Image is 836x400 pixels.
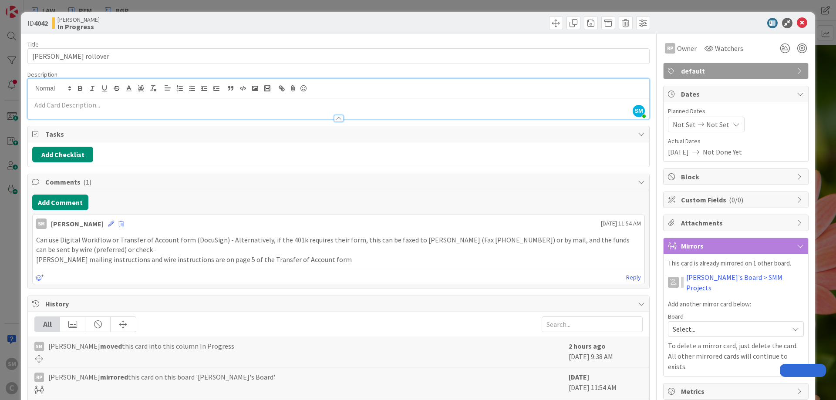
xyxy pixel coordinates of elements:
span: [PERSON_NAME] this card on this board '[PERSON_NAME]'s Board' [48,372,275,382]
span: Not Set [706,119,729,130]
span: Mirrors [681,241,792,251]
b: 4042 [34,19,48,27]
p: [PERSON_NAME] mailing instructions and wire instructions are on page 5 of the Transfer of Account... [36,255,641,265]
div: All [35,317,60,332]
p: To delete a mirror card, just delete the card. All other mirrored cards will continue to exists. [668,340,804,372]
b: [DATE] [569,373,589,381]
input: Search... [542,316,643,332]
p: This card is already mirrored on 1 other board. [668,259,804,269]
div: [PERSON_NAME] [51,218,104,229]
span: Watchers [715,43,743,54]
span: History [45,299,634,309]
div: SM [36,218,47,229]
span: Custom Fields [681,195,792,205]
span: Not Set [673,119,696,130]
span: Not Done Yet [703,147,742,157]
b: moved [100,342,122,350]
label: Title [27,40,39,48]
span: Actual Dates [668,137,804,146]
div: RP [34,373,44,382]
span: Attachments [681,218,792,228]
div: RP [665,43,675,54]
a: [PERSON_NAME]'s Board > SMM Projects [686,272,804,293]
span: Planned Dates [668,107,804,116]
span: ( 0/0 ) [729,195,743,204]
span: [PERSON_NAME] [57,16,100,23]
b: In Progress [57,23,100,30]
b: mirrored [100,373,128,381]
span: [DATE] 11:54 AM [601,219,641,228]
span: ID [27,18,48,28]
span: Select... [673,323,784,335]
span: Owner [677,43,697,54]
div: [DATE] 11:54 AM [569,372,643,393]
span: Dates [681,89,792,99]
span: Tasks [45,129,634,139]
button: Add Checklist [32,147,93,162]
button: Add Comment [32,195,88,210]
div: [DATE] 9:38 AM [569,341,643,363]
span: Metrics [681,386,792,397]
input: type card name here... [27,48,650,64]
p: Can use Digital Workflow or Transfer of Account form (DocuSign) - Alternatively, if the 401k requ... [36,235,641,255]
a: Reply [626,272,641,283]
span: Description [27,71,57,78]
span: default [681,66,792,76]
span: [PERSON_NAME] this card into this column In Progress [48,341,234,351]
div: SM [34,342,44,351]
span: ( 1 ) [83,178,91,186]
span: SM [633,105,645,117]
b: 2 hours ago [569,342,606,350]
p: Add another mirror card below: [668,299,804,309]
span: Block [681,171,792,182]
span: Comments [45,177,634,187]
span: Board [668,313,684,319]
span: [DATE] [668,147,689,157]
